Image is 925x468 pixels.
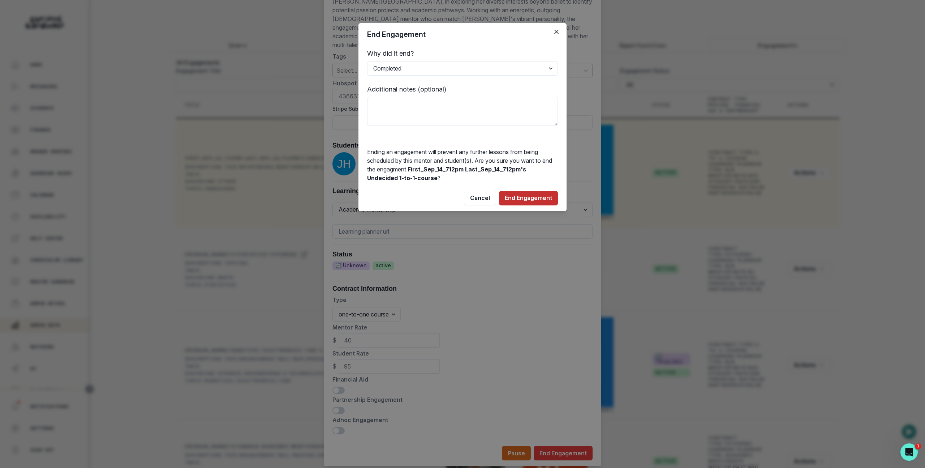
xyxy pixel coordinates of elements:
[464,191,496,205] button: Cancel
[915,443,921,449] span: 1
[438,174,440,182] span: ?
[551,26,562,38] button: Close
[367,48,558,58] p: Why did it end?
[358,23,567,46] header: End Engagement
[499,191,558,205] button: End Engagement
[367,148,552,173] span: Ending an engagement will prevent any further lessons from being scheduled by this mentor and stu...
[367,166,526,182] span: First_Sep_14_712pm Last_Sep_14_712pm's Undecided 1-to-1-course
[900,443,918,461] iframe: Intercom live chat
[367,84,558,94] p: Additional notes (optional)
